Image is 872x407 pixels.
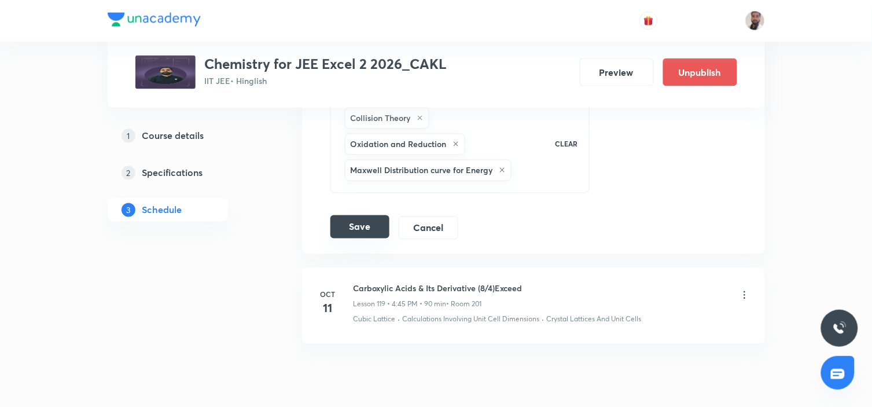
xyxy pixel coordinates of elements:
button: Save [330,215,389,239]
button: Unpublish [663,58,737,86]
p: 3 [122,203,135,217]
a: 2Specifications [108,162,265,185]
h4: 11 [317,300,340,317]
img: avatar [643,16,654,26]
p: • Room 201 [447,299,482,310]
p: 2 [122,166,135,180]
a: 1Course details [108,124,265,148]
img: ttu [833,321,847,335]
p: Cubic Lattice [354,314,396,325]
p: 1 [122,129,135,143]
h5: Course details [142,129,204,143]
div: · [398,314,400,325]
button: Preview [580,58,654,86]
p: CLEAR [555,139,577,149]
h6: Oct [317,289,340,300]
h3: Chemistry for JEE Excel 2 2026_CAKL [205,56,447,72]
p: Lesson 119 • 4:45 PM • 90 min [354,299,447,310]
h5: Specifications [142,166,203,180]
h6: Maxwell Distribution curve for Energy [351,164,493,177]
img: SHAHNAWAZ AHMAD [745,11,765,31]
img: 05166608882d46a195926ddbad60679c.jpg [135,56,196,89]
p: Crystal Lattices And Unit Cells [547,314,642,325]
button: Cancel [399,217,458,240]
h6: Carboxylic Acids & Its Derivative (8/4)Exceed [354,283,523,295]
h6: Oxidation and Reduction [351,138,447,151]
div: · [542,314,544,325]
p: IIT JEE • Hinglish [205,75,447,87]
h5: Schedule [142,203,182,217]
p: Calculations Involving Unit Cell Dimensions [403,314,540,325]
a: Company Logo [108,13,201,30]
img: Company Logo [108,13,201,27]
h6: Collision Theory [351,112,411,124]
button: avatar [639,12,658,30]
